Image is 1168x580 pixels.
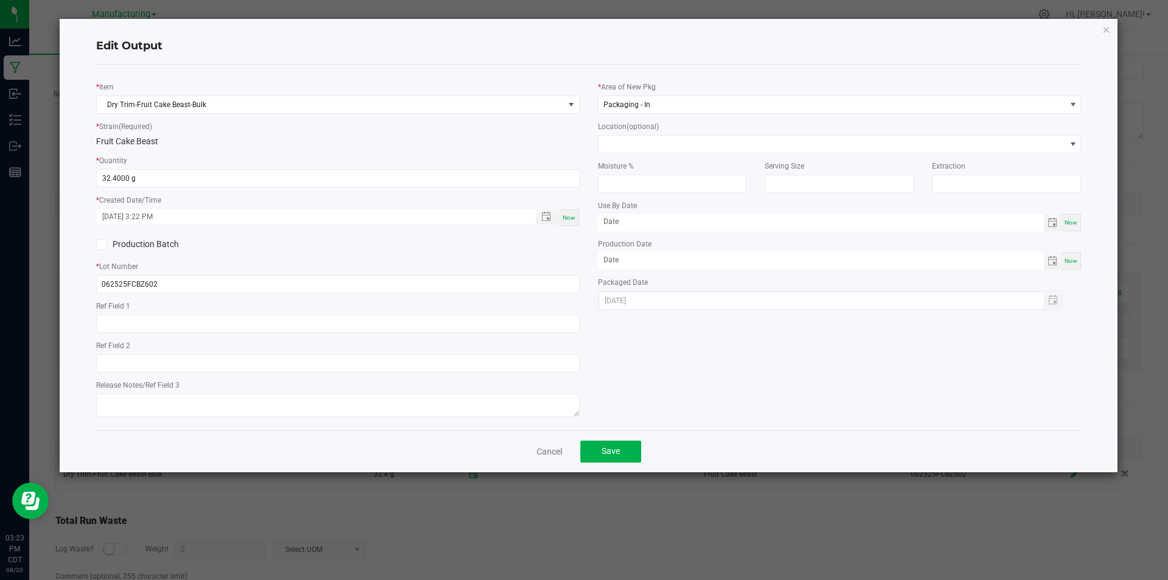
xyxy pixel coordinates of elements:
[598,200,637,211] label: Use By Date
[97,96,564,113] span: Dry Trim-Fruit Cake Beast-Bulk
[598,161,634,172] label: Moisture %
[97,209,523,225] input: Created Datetime
[96,238,328,251] label: Production Batch
[99,261,138,272] label: Lot Number
[99,195,161,206] label: Created Date/Time
[96,136,158,146] span: Fruit Cake Beast
[563,214,575,221] span: Now
[96,38,1082,54] h4: Edit Output
[598,214,1045,229] input: Date
[598,239,652,250] label: Production Date
[537,445,562,458] a: Cancel
[99,121,152,132] label: Strain
[601,82,656,93] label: Area of New Pkg
[96,96,580,114] span: NO DATA FOUND
[96,301,130,312] label: Ref Field 1
[99,155,127,166] label: Quantity
[1044,214,1062,231] span: Toggle calendar
[1065,257,1077,264] span: Now
[598,121,659,132] label: Location
[932,161,965,172] label: Extraction
[598,277,648,288] label: Packaged Date
[1065,219,1077,226] span: Now
[96,340,130,351] label: Ref Field 2
[536,209,560,225] span: Toggle popup
[99,82,114,93] label: Item
[119,122,152,131] span: (Required)
[12,483,49,519] iframe: Resource center
[627,122,659,131] span: (optional)
[580,441,641,463] button: Save
[1044,253,1062,270] span: Toggle calendar
[598,253,1045,268] input: Date
[603,100,650,109] span: Packaging - In
[765,161,804,172] label: Serving Size
[602,446,620,456] span: Save
[96,380,179,391] label: Release Notes/Ref Field 3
